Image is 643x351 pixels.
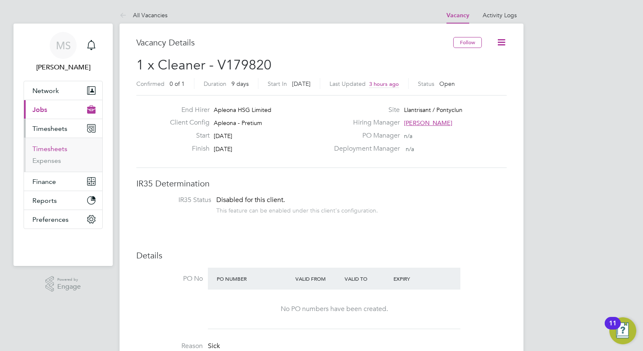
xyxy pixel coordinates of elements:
label: Reason [136,342,203,351]
span: Disabled for this client. [216,196,285,204]
nav: Main navigation [13,24,113,266]
span: Jobs [32,106,47,114]
span: [PERSON_NAME] [404,119,452,127]
a: Timesheets [32,145,67,153]
label: Start In [268,80,287,88]
span: [DATE] [292,80,311,88]
span: Millie Simmons [24,62,103,72]
span: 0 of 1 [170,80,185,88]
span: Network [32,87,59,95]
button: Network [24,81,102,100]
label: Duration [204,80,226,88]
button: Timesheets [24,119,102,138]
span: Apleona - Pretium [214,119,262,127]
a: Expenses [32,157,61,165]
span: Open [439,80,455,88]
h3: Vacancy Details [136,37,453,48]
button: Preferences [24,210,102,229]
span: Llantrisant / Pontyclun [404,106,462,114]
a: All Vacancies [120,11,167,19]
span: Preferences [32,215,69,223]
span: Sick [208,342,220,350]
button: Reports [24,191,102,210]
a: Vacancy [446,12,469,19]
div: Valid From [293,271,343,286]
label: Finish [163,144,210,153]
a: Go to home page [24,237,103,251]
a: Powered byEngage [45,276,81,292]
label: Last Updated [329,80,366,88]
span: [DATE] [214,132,232,140]
button: Jobs [24,100,102,119]
label: IR35 Status [145,196,211,205]
span: n/a [406,145,414,153]
span: MS [56,40,71,51]
div: This feature can be enabled under this client's configuration. [216,205,378,214]
a: MS[PERSON_NAME] [24,32,103,72]
label: Client Config [163,118,210,127]
span: 1 x Cleaner - V179820 [136,57,271,73]
span: [DATE] [214,145,232,153]
label: Status [418,80,434,88]
div: PO Number [215,271,293,286]
span: 9 days [231,80,249,88]
label: PO Manager [329,131,400,140]
span: 3 hours ago [369,80,399,88]
div: Valid To [343,271,392,286]
h3: Details [136,250,507,261]
div: Timesheets [24,138,102,172]
label: Deployment Manager [329,144,400,153]
span: n/a [404,132,412,140]
div: No PO numbers have been created. [216,305,452,314]
div: Expiry [391,271,441,286]
label: End Hirer [163,106,210,114]
span: Engage [57,283,81,290]
label: Hiring Manager [329,118,400,127]
label: Confirmed [136,80,165,88]
h3: IR35 Determination [136,178,507,189]
span: Reports [32,197,57,205]
label: PO No [136,274,203,283]
button: Finance [24,172,102,191]
button: Open Resource Center, 11 new notifications [609,317,636,344]
span: Powered by [57,276,81,283]
img: berryrecruitment-logo-retina.png [39,237,88,251]
label: Site [329,106,400,114]
span: Finance [32,178,56,186]
a: Activity Logs [483,11,517,19]
span: Apleona HSG Limited [214,106,271,114]
button: Follow [453,37,482,48]
span: Timesheets [32,125,67,133]
label: Start [163,131,210,140]
div: 11 [609,323,616,334]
